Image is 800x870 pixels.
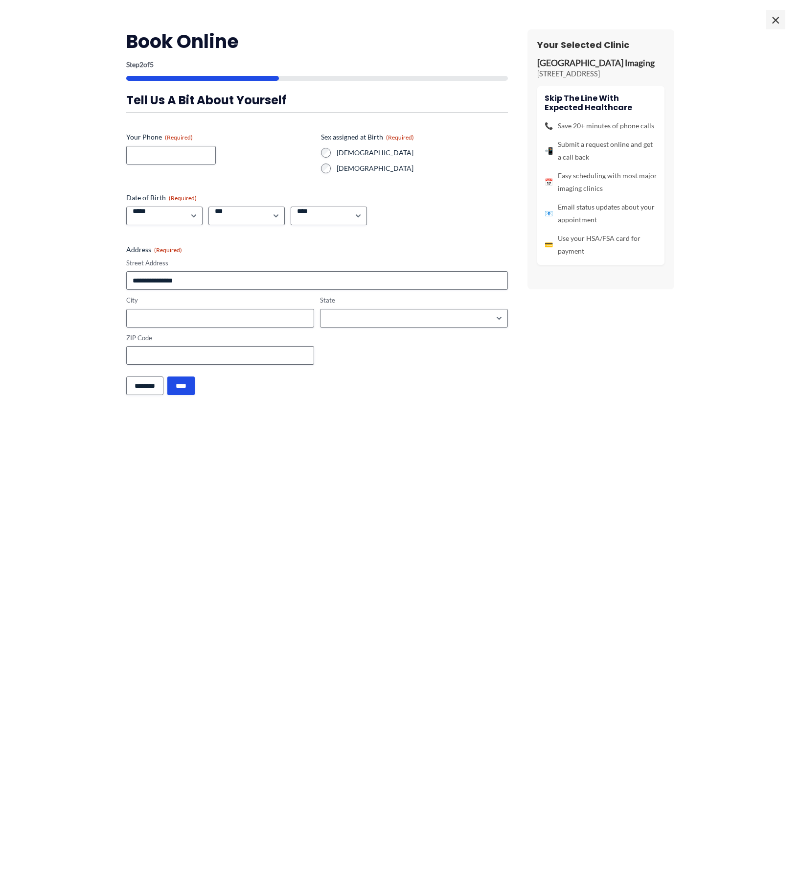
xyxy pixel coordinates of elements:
h4: Skip the line with Expected Healthcare [545,94,657,112]
span: 📞 [545,119,553,132]
span: 📧 [545,207,553,220]
span: (Required) [386,134,414,141]
span: 📲 [545,144,553,157]
span: × [766,10,785,29]
span: (Required) [169,194,197,202]
h3: Your Selected Clinic [537,39,664,50]
p: [STREET_ADDRESS] [537,69,664,79]
span: 📅 [545,176,553,188]
span: (Required) [154,246,182,254]
label: ZIP Code [126,333,314,343]
legend: Address [126,245,182,255]
p: [GEOGRAPHIC_DATA] Imaging [537,58,664,69]
span: (Required) [165,134,193,141]
label: [DEMOGRAPHIC_DATA] [337,148,508,158]
legend: Sex assigned at Birth [321,132,414,142]
span: 💳 [545,238,553,251]
h3: Tell us a bit about yourself [126,93,508,108]
li: Use your HSA/FSA card for payment [545,232,657,258]
label: Your Phone [126,132,313,142]
p: Step of [126,61,508,68]
label: [DEMOGRAPHIC_DATA] [337,164,508,173]
li: Submit a request online and get a call back [545,138,657,164]
span: 5 [150,60,154,69]
li: Easy scheduling with most major imaging clinics [545,169,657,195]
label: Street Address [126,259,508,268]
h2: Book Online [126,29,508,53]
label: State [320,296,508,305]
span: 2 [139,60,143,69]
li: Email status updates about your appointment [545,201,657,226]
li: Save 20+ minutes of phone calls [545,119,657,132]
label: City [126,296,314,305]
legend: Date of Birth [126,193,197,203]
